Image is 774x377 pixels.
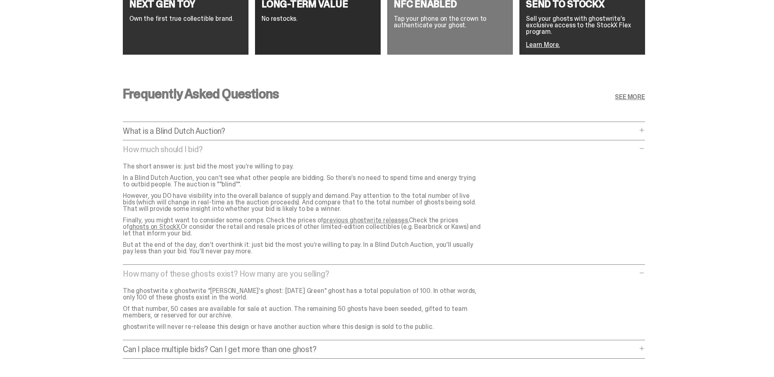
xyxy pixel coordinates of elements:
[123,175,482,188] p: In a Blind Dutch Auction, you can’t see what other people are bidding. So there’s no need to spen...
[323,216,408,224] a: previous ghostwrite releases.
[394,16,506,29] p: Tap your phone on the crown to authenticate your ghost.
[123,127,637,135] p: What is a Blind Dutch Auction?
[123,270,637,278] p: How many of these ghosts exist? How many are you selling?
[123,145,637,153] p: How much should I bid?
[123,163,482,170] p: The short answer is: just bid the most you’re willing to pay.
[123,306,482,319] p: Of that number, 50 cases are available for sale at auction. The remaining 50 ghosts have been see...
[123,345,637,353] p: Can I place multiple bids? Can I get more than one ghost?
[123,324,482,330] p: ghostwrite will never re-release this design or have another auction where this design is sold to...
[615,94,645,100] a: SEE MORE
[262,16,374,22] p: No restocks.
[526,16,639,35] p: Sell your ghosts with ghostwrite’s exclusive access to the StockX Flex program.
[123,193,482,212] p: However, you DO have visibility into the overall balance of supply and demand. Pay attention to t...
[123,288,482,301] p: The ghostwrite x ghostwrite "[PERSON_NAME]'s ghost: [DATE] Green" ghost has a total population of...
[129,16,242,22] p: Own the first true collectible brand.
[129,222,181,231] a: ghosts on StockX.
[123,217,482,237] p: Finally, you might want to consider some comps. Check the prices of Check the prices of Or consid...
[526,40,560,49] a: Learn More.
[123,242,482,255] p: But at the end of the day, don’t overthink it: just bid the most you’re willing to pay. In a Blin...
[123,87,279,100] h3: Frequently Asked Questions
